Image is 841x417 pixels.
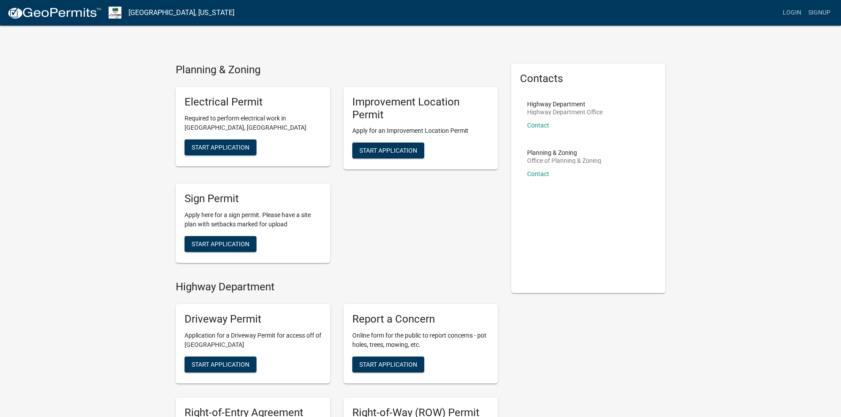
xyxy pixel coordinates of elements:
[192,143,249,150] span: Start Application
[185,96,321,109] h5: Electrical Permit
[176,64,498,76] h4: Planning & Zoning
[185,236,256,252] button: Start Application
[185,210,321,229] p: Apply here for a sign permit. Please have a site plan with setbacks marked for upload
[527,150,601,156] p: Planning & Zoning
[527,101,603,107] p: Highway Department
[779,4,805,21] a: Login
[185,192,321,205] h5: Sign Permit
[185,331,321,349] p: Application for a Driveway Permit for access off of [GEOGRAPHIC_DATA]
[128,5,234,20] a: [GEOGRAPHIC_DATA], [US_STATE]
[359,147,417,154] span: Start Application
[527,158,601,164] p: Office of Planning & Zoning
[176,281,498,293] h4: Highway Department
[192,361,249,368] span: Start Application
[805,4,834,21] a: Signup
[527,170,549,177] a: Contact
[185,357,256,372] button: Start Application
[352,143,424,158] button: Start Application
[185,139,256,155] button: Start Application
[185,313,321,326] h5: Driveway Permit
[520,72,657,85] h5: Contacts
[185,114,321,132] p: Required to perform electrical work in [GEOGRAPHIC_DATA], [GEOGRAPHIC_DATA]
[192,240,249,248] span: Start Application
[352,126,489,135] p: Apply for an Improvement Location Permit
[527,122,549,129] a: Contact
[352,96,489,121] h5: Improvement Location Permit
[352,313,489,326] h5: Report a Concern
[109,7,121,19] img: Morgan County, Indiana
[527,109,603,115] p: Highway Department Office
[352,331,489,349] p: Online form for the public to report concerns - pot holes, trees, mowing, etc.
[359,361,417,368] span: Start Application
[352,357,424,372] button: Start Application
